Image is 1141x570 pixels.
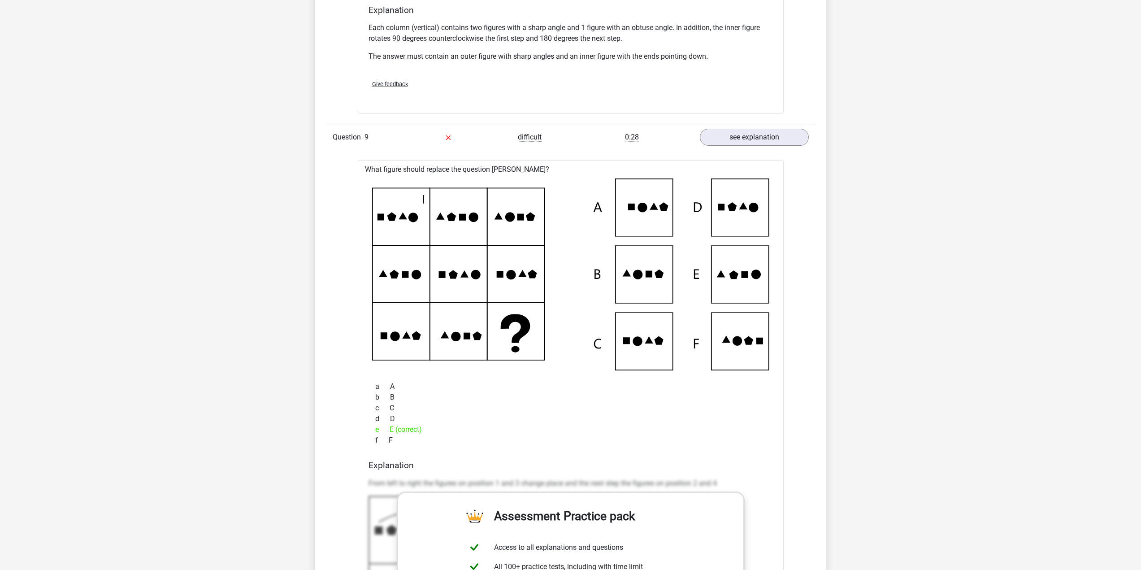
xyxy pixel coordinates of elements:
[364,133,369,141] span: 9
[375,392,390,403] span: b
[333,132,364,143] span: Question
[369,381,773,392] div: A
[369,22,773,44] p: Each column (vertical) contains two figures with a sharp angle and 1 figure with an obtuse angle....
[700,129,809,146] a: see explanation
[369,51,773,62] p: The answer must contain an outer figure with sharp angles and an inner figure with the ends point...
[372,81,408,87] span: Give feedback
[369,5,773,15] h4: Explanation
[375,381,390,392] span: a
[369,392,773,403] div: B
[375,413,390,424] span: d
[369,478,773,489] p: From left to right the figures on position 1 and 3 change place and the next step the figures on ...
[369,435,773,446] div: F
[369,424,773,435] div: E (correct)
[369,403,773,413] div: C
[375,424,390,435] span: e
[625,133,639,142] span: 0:28
[375,403,390,413] span: c
[518,133,542,142] span: difficult
[375,435,389,446] span: f
[369,413,773,424] div: D
[369,460,773,470] h4: Explanation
